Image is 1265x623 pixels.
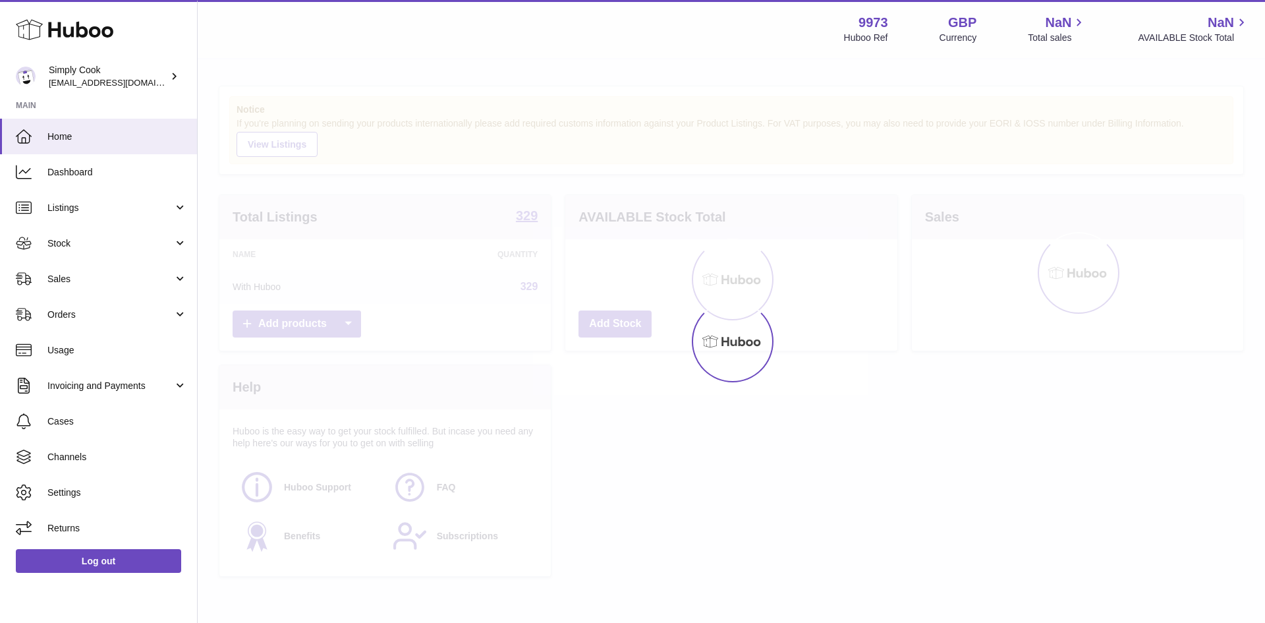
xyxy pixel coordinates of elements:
span: Total sales [1028,32,1086,44]
a: Log out [16,549,181,573]
a: NaN Total sales [1028,14,1086,44]
strong: 9973 [858,14,888,32]
span: NaN [1045,14,1071,32]
span: Settings [47,487,187,499]
span: [EMAIL_ADDRESS][DOMAIN_NAME] [49,77,194,88]
div: Simply Cook [49,64,167,89]
div: Huboo Ref [844,32,888,44]
span: Listings [47,202,173,214]
a: NaN AVAILABLE Stock Total [1138,14,1249,44]
img: internalAdmin-9973@internal.huboo.com [16,67,36,86]
span: Invoicing and Payments [47,380,173,392]
span: Usage [47,344,187,357]
span: Stock [47,237,173,250]
span: Cases [47,415,187,428]
span: Home [47,131,187,143]
span: NaN [1208,14,1234,32]
div: Currency [940,32,977,44]
span: Returns [47,522,187,535]
span: AVAILABLE Stock Total [1138,32,1249,44]
span: Sales [47,273,173,285]
span: Channels [47,451,187,463]
strong: GBP [948,14,976,32]
span: Dashboard [47,166,187,179]
span: Orders [47,309,173,321]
